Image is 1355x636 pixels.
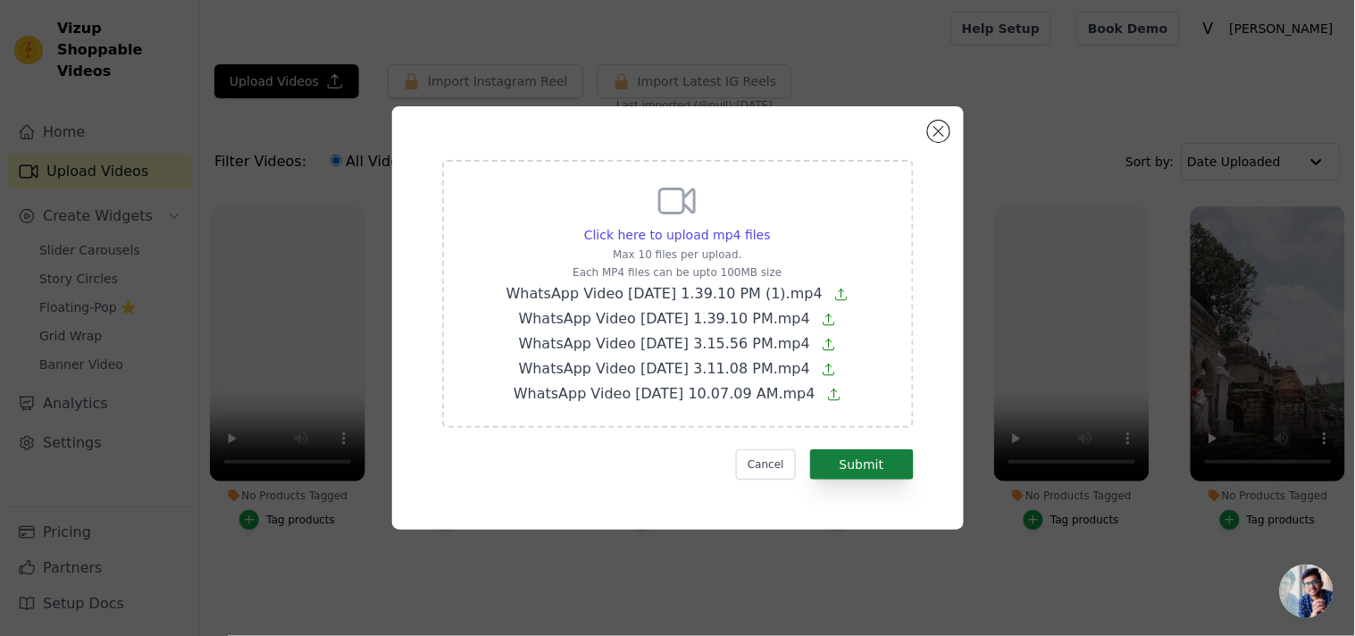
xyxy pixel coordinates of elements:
[519,335,810,352] span: WhatsApp Video [DATE] 3.15.56 PM.mp4
[1280,565,1334,618] a: Open chat
[506,285,823,302] span: WhatsApp Video [DATE] 1.39.10 PM (1).mp4
[506,265,849,280] p: Each MP4 files can be upto 100MB size
[519,310,810,327] span: WhatsApp Video [DATE] 1.39.10 PM.mp4
[810,449,914,480] button: Submit
[506,247,849,262] p: Max 10 files per upload.
[736,449,796,480] button: Cancel
[514,385,816,402] span: WhatsApp Video [DATE] 10.07.09 AM.mp4
[584,228,771,242] span: Click here to upload mp4 files
[519,360,810,377] span: WhatsApp Video [DATE] 3.11.08 PM.mp4
[928,121,949,142] button: Close modal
